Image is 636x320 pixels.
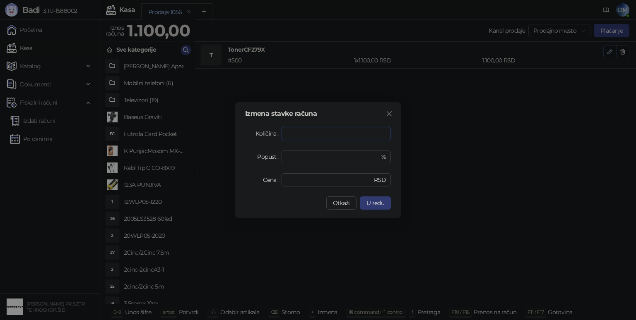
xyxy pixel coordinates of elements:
span: Otkaži [333,199,350,207]
input: Količina [282,127,390,140]
span: close [386,110,393,117]
button: Close [383,107,396,120]
label: Cena [263,173,282,186]
input: Popust [287,150,380,163]
label: Količina [255,127,282,140]
div: Izmena stavke računa [245,110,391,117]
button: U redu [360,196,391,210]
span: U redu [366,199,384,207]
span: Zatvori [383,110,396,117]
label: Popust [257,150,282,163]
button: Otkaži [326,196,357,210]
input: Cena [287,174,372,186]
